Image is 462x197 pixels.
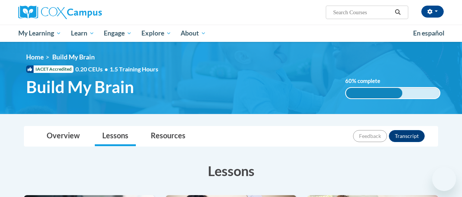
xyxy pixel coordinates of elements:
span: Explore [141,29,171,38]
a: About [176,25,211,42]
input: Search Courses [333,8,392,17]
div: 60% [346,88,402,98]
span: Build My Brain [52,53,95,61]
button: Transcript [389,130,425,142]
div: Main menu [13,25,449,42]
button: Search [392,8,403,17]
span: 1.5 Training Hours [110,65,158,73]
span: En español [413,29,444,37]
span: • [104,65,108,73]
a: Lessons [95,126,136,146]
a: Cox Campus [18,6,153,19]
span: Learn [71,29,94,38]
button: Feedback [353,130,387,142]
span: 60 [345,78,352,84]
a: En español [408,25,449,41]
span: My Learning [18,29,61,38]
h3: Lessons [24,161,438,180]
label: % complete [345,77,388,85]
span: 0.20 CEUs [75,65,110,73]
iframe: Button to launch messaging window [432,167,456,191]
a: Engage [99,25,137,42]
a: My Learning [13,25,66,42]
a: Overview [39,126,87,146]
span: Engage [104,29,132,38]
span: About [181,29,206,38]
span: IACET Accredited [26,65,74,73]
a: Resources [143,126,193,146]
a: Learn [66,25,99,42]
img: Cox Campus [18,6,102,19]
a: Home [26,53,44,61]
span: Build My Brain [26,77,134,97]
button: Account Settings [421,6,444,18]
a: Explore [137,25,176,42]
